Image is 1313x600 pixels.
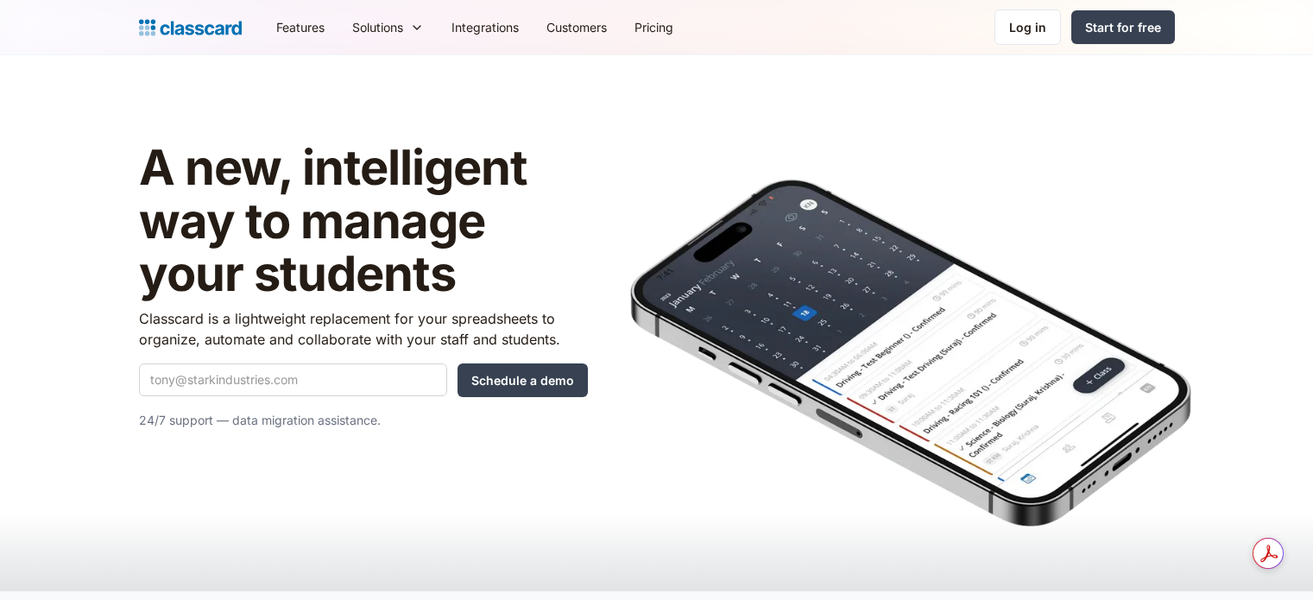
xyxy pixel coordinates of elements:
[994,9,1061,45] a: Log in
[262,8,338,47] a: Features
[139,363,588,397] form: Quick Demo Form
[139,308,588,350] p: Classcard is a lightweight replacement for your spreadsheets to organize, automate and collaborat...
[139,363,447,396] input: tony@starkindustries.com
[1071,10,1175,44] a: Start for free
[338,8,438,47] div: Solutions
[438,8,533,47] a: Integrations
[458,363,588,397] input: Schedule a demo
[1085,18,1161,36] div: Start for free
[352,18,403,36] div: Solutions
[533,8,621,47] a: Customers
[139,410,588,431] p: 24/7 support — data migration assistance.
[139,142,588,301] h1: A new, intelligent way to manage your students
[1009,18,1046,36] div: Log in
[621,8,687,47] a: Pricing
[139,16,242,40] a: Logo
